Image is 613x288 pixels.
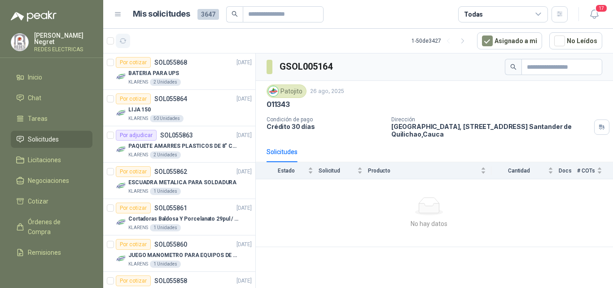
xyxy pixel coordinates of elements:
div: 1 Unidades [150,224,181,231]
p: Condición de pago [267,116,384,123]
a: Por cotizarSOL055868[DATE] Company LogoBATERIA PARA UPSKLARENS2 Unidades [103,53,255,90]
th: Cantidad [491,162,559,179]
span: Estado [267,168,306,174]
p: [DATE] [236,131,252,140]
div: Por cotizar [116,166,151,177]
p: [GEOGRAPHIC_DATA], [STREET_ADDRESS] Santander de Quilichao , Cauca [391,123,591,138]
th: Producto [368,162,491,179]
div: No hay datos [259,219,599,229]
p: PAQUETE AMARRES PLASTICOS DE 8" COLOR NEGRO [128,142,240,151]
p: KLARENS [128,79,148,86]
div: 2 Unidades [150,151,181,159]
span: Chat [28,93,41,103]
button: Asignado a mi [477,32,542,49]
p: KLARENS [128,224,148,231]
div: Por cotizar [116,239,151,250]
span: Remisiones [28,248,61,257]
a: Solicitudes [11,131,92,148]
img: Company Logo [116,217,127,228]
p: Dirección [391,116,591,123]
p: Cortadoras Baldosa Y Porcelanato 29pul / 74cm - Truper 15827 [128,215,240,223]
a: Cotizar [11,193,92,210]
p: REDES ELECTRICAS [34,47,92,52]
div: Por cotizar [116,275,151,286]
p: LIJA 150 [128,106,151,114]
p: KLARENS [128,115,148,122]
div: Patojito [267,84,306,98]
p: SOL055868 [154,59,187,66]
p: [DATE] [236,277,252,285]
button: No Leídos [549,32,602,49]
div: Por cotizar [116,93,151,104]
p: KLARENS [128,151,148,159]
a: Chat [11,89,92,106]
p: SOL055860 [154,241,187,248]
th: Solicitud [319,162,368,179]
span: Tareas [28,114,48,124]
a: Inicio [11,69,92,86]
span: Producto [368,168,479,174]
a: Por adjudicarSOL055863[DATE] Company LogoPAQUETE AMARRES PLASTICOS DE 8" COLOR NEGROKLARENS2 Unid... [103,126,255,163]
p: [DATE] [236,95,252,103]
p: [DATE] [236,168,252,176]
th: # COTs [577,162,613,179]
a: Negociaciones [11,172,92,189]
span: Cotizar [28,196,48,206]
a: Por cotizarSOL055864[DATE] Company LogoLIJA 150KLARENS50 Unidades [103,90,255,126]
img: Company Logo [116,108,127,119]
div: 50 Unidades [150,115,184,122]
p: [DATE] [236,58,252,67]
span: Órdenes de Compra [28,217,84,237]
span: 17 [595,4,608,13]
img: Company Logo [11,34,28,51]
a: Licitaciones [11,151,92,168]
p: [PERSON_NAME] Negret [34,32,92,45]
a: Remisiones [11,244,92,261]
a: Tareas [11,110,92,127]
a: Órdenes de Compra [11,213,92,240]
div: 2 Unidades [150,79,181,86]
p: ESCUADRA METALICA PARA SOLDADURA [128,178,236,187]
div: Todas [464,9,483,19]
div: Por adjudicar [116,130,157,141]
h3: GSOL005164 [280,60,334,74]
img: Company Logo [116,71,127,82]
button: 17 [586,6,602,22]
img: Company Logo [116,253,127,264]
span: search [232,11,238,17]
p: KLARENS [128,188,148,195]
th: Docs [559,162,577,179]
span: 3647 [197,9,219,20]
th: Estado [256,162,319,179]
p: SOL055861 [154,205,187,211]
span: search [510,64,517,70]
span: Licitaciones [28,155,61,165]
p: SOL055863 [160,132,193,138]
div: 1 Unidades [150,188,181,195]
h1: Mis solicitudes [133,8,190,21]
p: BATERIA PARA UPS [128,69,179,78]
span: Inicio [28,72,42,82]
img: Company Logo [268,86,278,96]
p: [DATE] [236,240,252,249]
p: 26 ago, 2025 [310,87,344,96]
div: 1 Unidades [150,261,181,268]
p: [DATE] [236,204,252,213]
span: # COTs [577,168,595,174]
a: Configuración [11,265,92,282]
div: Por cotizar [116,203,151,213]
span: Solicitudes [28,134,59,144]
span: Solicitud [319,168,355,174]
img: Logo peakr [11,11,57,22]
a: Por cotizarSOL055860[DATE] Company LogoJUEGO MANOMETRO PARA EQUIPOS DE ARGON Y OXICORTE [PERSON_N... [103,235,255,272]
div: Por cotizar [116,57,151,68]
p: Crédito 30 días [267,123,384,130]
p: SOL055864 [154,96,187,102]
img: Company Logo [116,181,127,191]
p: SOL055862 [154,168,187,175]
a: Por cotizarSOL055861[DATE] Company LogoCortadoras Baldosa Y Porcelanato 29pul / 74cm - Truper 158... [103,199,255,235]
p: JUEGO MANOMETRO PARA EQUIPOS DE ARGON Y OXICORTE [PERSON_NAME] [128,251,240,260]
a: Por cotizarSOL055862[DATE] Company LogoESCUADRA METALICA PARA SOLDADURAKLARENS1 Unidades [103,163,255,199]
p: SOL055858 [154,278,187,284]
div: Solicitudes [267,147,298,157]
